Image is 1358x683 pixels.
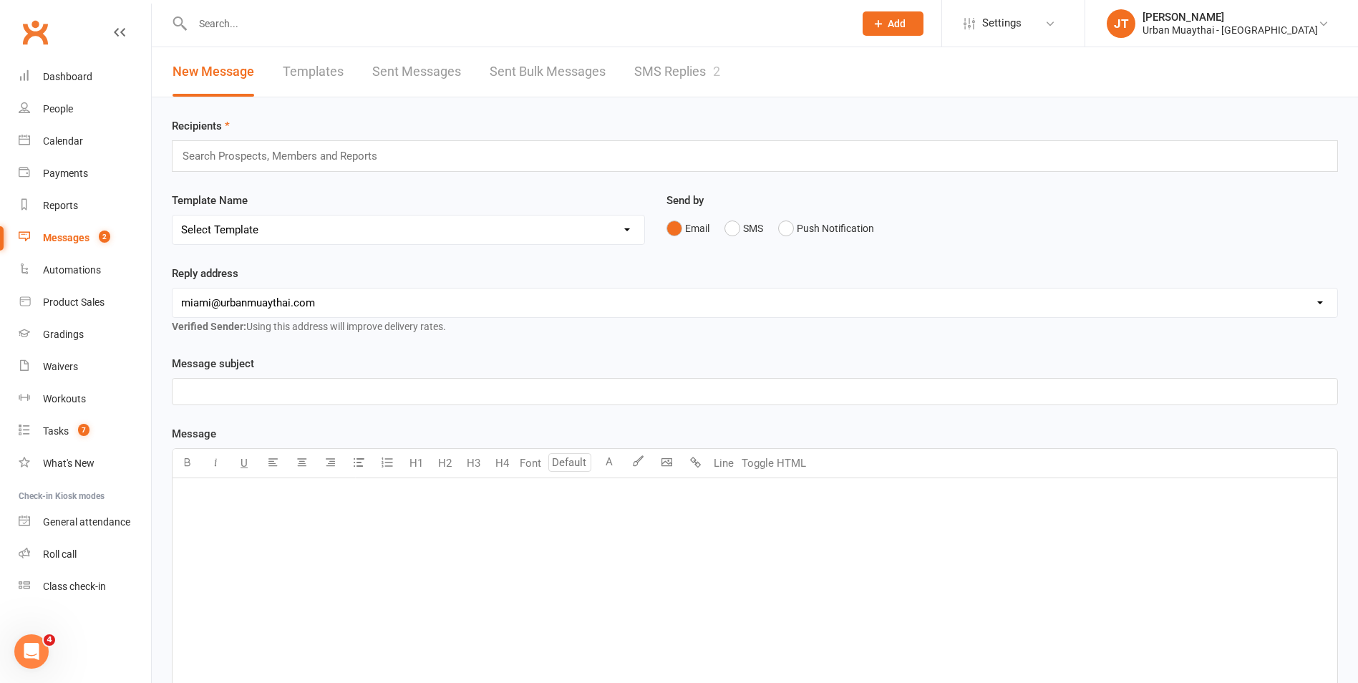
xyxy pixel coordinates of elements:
a: Tasks 7 [19,415,151,447]
button: H4 [488,449,516,478]
div: Tasks [43,425,69,437]
button: H3 [459,449,488,478]
span: Settings [982,7,1022,39]
a: Gradings [19,319,151,351]
strong: Verified Sender: [172,321,246,332]
a: SMS Replies2 [634,47,720,97]
div: Workouts [43,393,86,405]
a: Payments [19,158,151,190]
a: People [19,93,151,125]
label: Template Name [172,192,248,209]
a: Dashboard [19,61,151,93]
a: Roll call [19,538,151,571]
label: Message subject [172,355,254,372]
a: Sent Bulk Messages [490,47,606,97]
span: 4 [44,634,55,646]
label: Message [172,425,216,442]
button: SMS [724,215,763,242]
a: Messages 2 [19,222,151,254]
label: Reply address [172,265,238,282]
div: Payments [43,168,88,179]
button: Line [709,449,738,478]
div: What's New [43,457,94,469]
a: Sent Messages [372,47,461,97]
div: Product Sales [43,296,105,308]
a: Clubworx [17,14,53,50]
button: A [595,449,624,478]
span: Add [888,18,906,29]
a: Workouts [19,383,151,415]
div: [PERSON_NAME] [1143,11,1318,24]
a: Reports [19,190,151,222]
div: Messages [43,232,89,243]
a: Automations [19,254,151,286]
a: Templates [283,47,344,97]
button: Push Notification [778,215,874,242]
div: Class check-in [43,581,106,592]
span: 7 [78,424,89,436]
div: 2 [713,64,720,79]
a: Product Sales [19,286,151,319]
div: Dashboard [43,71,92,82]
a: Waivers [19,351,151,383]
div: General attendance [43,516,130,528]
span: Using this address will improve delivery rates. [172,321,446,332]
div: Urban Muaythai - [GEOGRAPHIC_DATA] [1143,24,1318,37]
input: Default [548,453,591,472]
label: Send by [666,192,704,209]
input: Search Prospects, Members and Reports [181,147,391,165]
input: Search... [188,14,844,34]
div: Gradings [43,329,84,340]
a: What's New [19,447,151,480]
button: Toggle HTML [738,449,810,478]
span: U [241,457,248,470]
a: General attendance kiosk mode [19,506,151,538]
a: Class kiosk mode [19,571,151,603]
a: Calendar [19,125,151,158]
div: Automations [43,264,101,276]
div: Reports [43,200,78,211]
div: People [43,103,73,115]
button: U [230,449,258,478]
div: Calendar [43,135,83,147]
a: New Message [173,47,254,97]
button: Add [863,11,923,36]
div: JT [1107,9,1135,38]
label: Recipients [172,117,230,135]
span: 2 [99,231,110,243]
button: H2 [430,449,459,478]
button: Email [666,215,709,242]
button: H1 [402,449,430,478]
div: Waivers [43,361,78,372]
button: Font [516,449,545,478]
iframe: Intercom live chat [14,634,49,669]
div: Roll call [43,548,77,560]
